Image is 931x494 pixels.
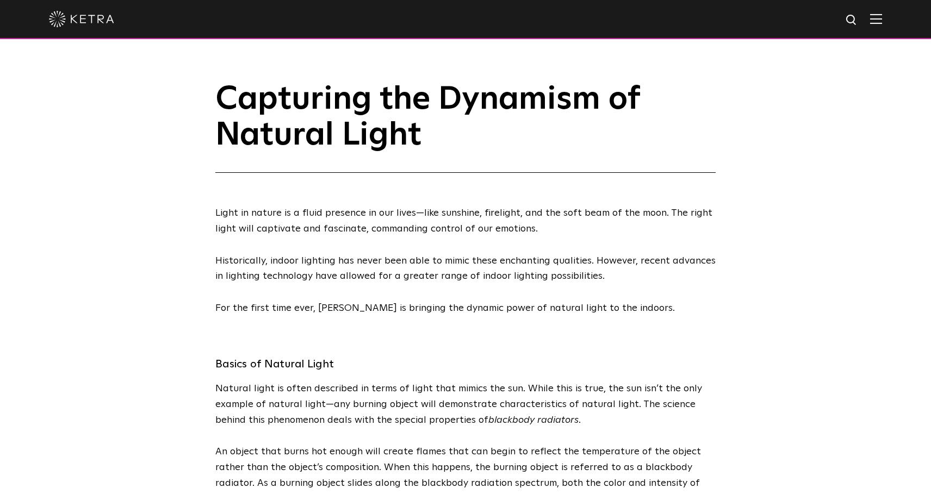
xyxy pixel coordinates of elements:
[215,205,716,237] p: Light in nature is a fluid presence in our lives—like sunshine, firelight, and the soft beam of t...
[215,253,716,285] p: Historically, indoor lighting has never been able to mimic these enchanting qualities. However, r...
[215,82,716,173] h1: Capturing the Dynamism of Natural Light
[870,14,882,24] img: Hamburger%20Nav.svg
[215,381,716,428] p: Natural light is often described in terms of light that mimics the sun. While this is true, the s...
[845,14,859,27] img: search icon
[215,301,716,316] p: For the first time ever, [PERSON_NAME] is bringing the dynamic power of natural light to the indo...
[49,11,114,27] img: ketra-logo-2019-white
[215,354,716,374] h3: Basics of Natural Light
[488,415,579,425] i: blackbody radiators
